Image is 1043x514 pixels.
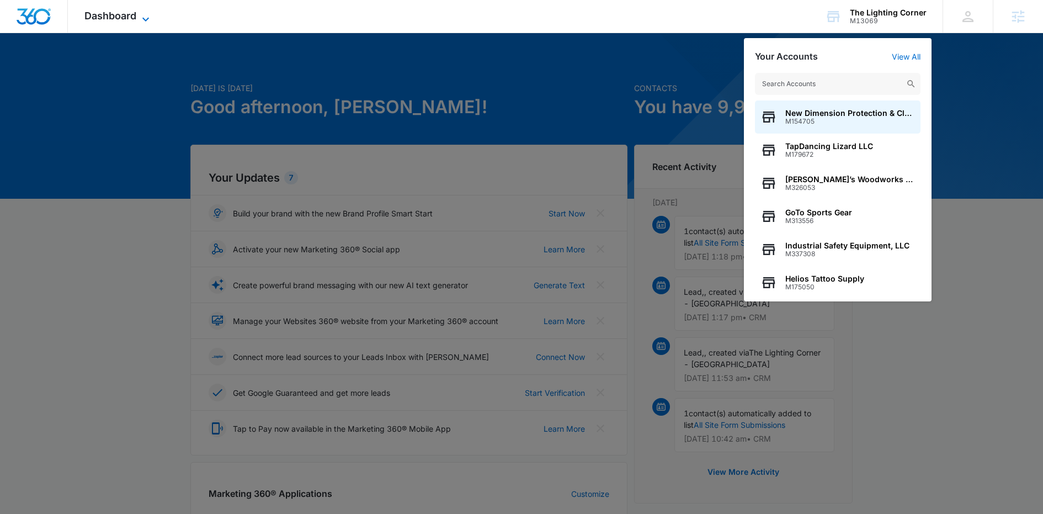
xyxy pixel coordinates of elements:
[785,118,915,125] span: M154705
[785,250,909,258] span: M337308
[84,10,136,22] span: Dashboard
[755,134,920,167] button: TapDancing Lizard LLCM179672
[785,184,915,192] span: M326053
[785,109,915,118] span: New Dimension Protection & Cleaning
[785,175,915,184] span: [PERSON_NAME]’s Woodworks & Discounts
[755,233,920,266] button: Industrial Safety Equipment, LLCM337308
[755,51,818,62] h2: Your Accounts
[785,142,873,151] span: TapDancing Lizard LLC
[755,167,920,200] button: [PERSON_NAME]’s Woodworks & DiscountsM326053
[785,274,864,283] span: Helios Tattoo Supply
[755,266,920,299] button: Helios Tattoo SupplyM175050
[785,283,864,291] span: M175050
[785,241,909,250] span: Industrial Safety Equipment, LLC
[785,217,852,225] span: M313556
[755,200,920,233] button: GoTo Sports GearM313556
[850,8,927,17] div: account name
[755,100,920,134] button: New Dimension Protection & CleaningM154705
[785,151,873,158] span: M179672
[755,73,920,95] input: Search Accounts
[892,52,920,61] a: View All
[785,208,852,217] span: GoTo Sports Gear
[850,17,927,25] div: account id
